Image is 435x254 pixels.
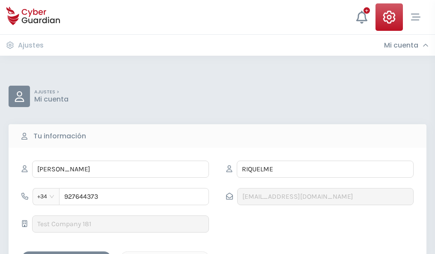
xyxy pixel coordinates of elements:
h3: Ajustes [18,41,44,50]
span: +34 [37,190,55,203]
input: 612345678 [59,188,209,205]
p: Mi cuenta [34,95,69,104]
div: + [363,7,370,14]
div: Mi cuenta [384,41,429,50]
b: Tu información [33,131,86,141]
h3: Mi cuenta [384,41,418,50]
p: AJUSTES > [34,89,69,95]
